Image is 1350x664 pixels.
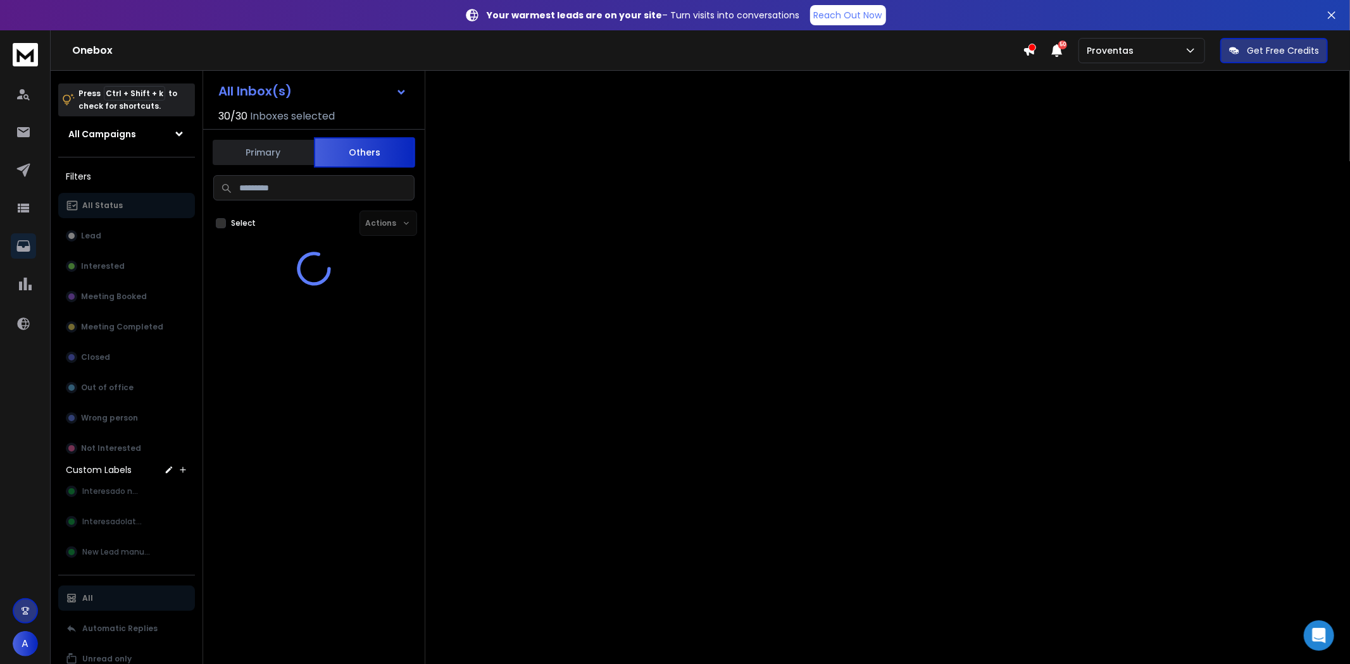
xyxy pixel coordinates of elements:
span: 30 / 30 [218,109,247,124]
h1: Onebox [72,43,1023,58]
p: Reach Out Now [814,9,882,22]
div: Open Intercom Messenger [1304,620,1334,651]
label: Select [231,218,256,228]
strong: Your warmest leads are on your site [487,9,663,22]
p: Proventas [1087,44,1139,57]
button: All Inbox(s) [208,78,417,104]
button: Primary [213,138,314,166]
h1: All Campaigns [68,128,136,140]
button: All Campaigns [58,121,195,147]
button: A [13,631,38,656]
img: logo [13,43,38,66]
a: Reach Out Now [810,5,886,25]
h3: Custom Labels [66,464,132,476]
h3: Inboxes selected [250,109,335,124]
button: Others [314,137,415,168]
h1: All Inbox(s) [218,85,292,97]
button: Get Free Credits [1220,38,1328,63]
p: Press to check for shortcuts. [78,87,177,113]
p: – Turn visits into conversations [487,9,800,22]
span: Ctrl + Shift + k [104,86,165,101]
span: 50 [1058,40,1067,49]
p: Get Free Credits [1247,44,1319,57]
h3: Filters [58,168,195,185]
